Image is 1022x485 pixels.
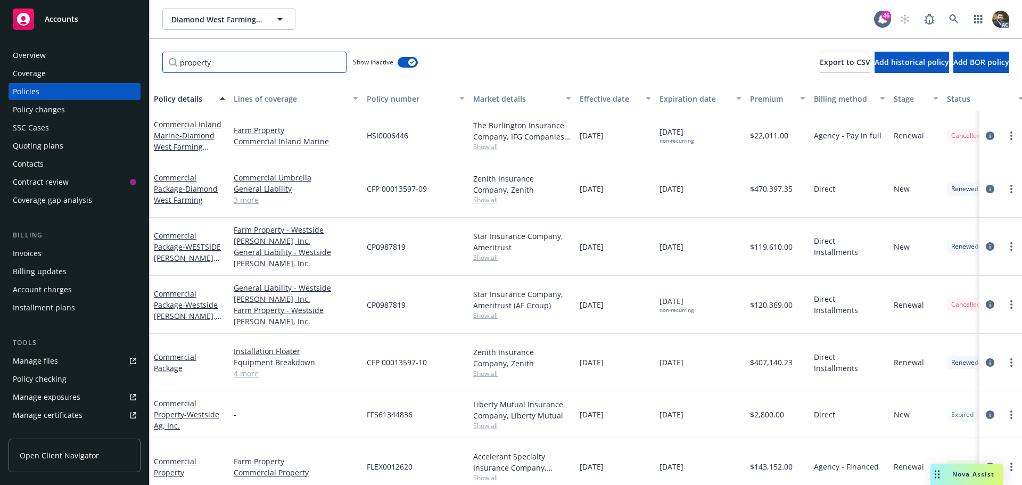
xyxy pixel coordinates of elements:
div: Overview [13,47,46,64]
a: circleInformation [984,461,996,473]
a: Farm Property - Westside [PERSON_NAME], Inc. [234,305,358,327]
input: Filter by keyword... [162,52,347,73]
a: Commercial Inland Marine [234,136,358,147]
span: [DATE] [660,461,683,472]
a: General Liability [234,183,358,194]
div: Coverage gap analysis [13,192,92,209]
a: Farm Property - Westside [PERSON_NAME], Inc. [234,224,358,246]
div: Star Insurance Company, Ameritrust (AF Group) [473,289,571,311]
div: SSC Cases [13,119,49,136]
a: 3 more [234,194,358,205]
span: Renewal [894,461,924,472]
a: Farm Property [234,125,358,136]
a: Installment plans [9,299,141,316]
a: more [1005,129,1018,142]
span: Diamond West Farming Company Inc. et al [171,14,263,25]
div: Liberty Mutual Insurance Company, Liberty Mutual [473,399,571,421]
a: Commercial Property [154,398,219,431]
div: The Burlington Insurance Company, IFG Companies, Amwins [473,120,571,142]
div: Tools [9,338,141,348]
div: 46 [881,11,891,20]
a: Search [943,9,965,30]
span: Renewal [894,357,924,368]
a: 4 more [234,368,358,379]
a: more [1005,183,1018,195]
span: Expired [951,410,974,420]
div: Accelerant Specialty Insurance Company, Accelerant, Risk Placement Services, Inc. (RPS) [473,451,571,473]
span: Show all [473,195,571,204]
a: Start snowing [894,9,916,30]
div: Quoting plans [13,137,63,154]
a: Report a Bug [919,9,940,30]
a: more [1005,240,1018,253]
button: Market details [469,86,575,111]
span: Show all [473,369,571,378]
a: Accounts [9,4,141,34]
span: [DATE] [580,409,604,420]
a: circleInformation [984,129,996,142]
div: Coverage [13,65,46,82]
span: Accounts [45,15,78,23]
span: CP0987819 [367,241,406,252]
button: Premium [746,86,810,111]
div: Installment plans [13,299,75,316]
a: Manage claims [9,425,141,442]
span: Direct [814,183,835,194]
button: Effective date [575,86,655,111]
div: Contacts [13,155,44,172]
a: Manage certificates [9,407,141,424]
span: Renewed [951,358,978,367]
div: Manage exposures [13,389,80,406]
span: [DATE] [660,357,683,368]
button: Nova Assist [930,464,1003,485]
span: Direct [814,409,835,420]
a: General Liability - Westside [PERSON_NAME], Inc. [234,282,358,305]
a: Overview [9,47,141,64]
span: Show all [473,421,571,430]
span: - WESTSIDE [PERSON_NAME] INC [154,242,221,274]
div: Billing method [814,93,873,104]
a: Commercial Package [154,352,196,373]
button: Lines of coverage [229,86,362,111]
div: non-recurring [660,307,694,314]
button: Billing method [810,86,889,111]
a: more [1005,298,1018,311]
span: Direct - Installments [814,235,885,258]
span: FFS61344836 [367,409,413,420]
a: Policy changes [9,101,141,118]
div: Zenith Insurance Company, Zenith [473,173,571,195]
a: Commercial Package [154,231,221,274]
span: $119,610.00 [750,241,793,252]
a: Coverage gap analysis [9,192,141,209]
a: Account charges [9,281,141,298]
div: Policy number [367,93,453,104]
span: - [234,409,236,420]
span: [DATE] [660,409,683,420]
span: [DATE] [660,295,694,314]
span: Add BOR policy [953,57,1009,67]
span: Renewal [894,130,924,141]
a: Installation Floater [234,346,358,357]
a: Commercial Property [154,456,196,478]
span: [DATE] [580,183,604,194]
div: Effective date [580,93,639,104]
a: Billing updates [9,263,141,280]
div: Manage claims [13,425,67,442]
div: Account charges [13,281,72,298]
span: Active [951,462,972,472]
div: Expiration date [660,93,730,104]
span: [DATE] [660,183,683,194]
a: Manage files [9,352,141,369]
span: [DATE] [580,299,604,310]
button: Add historical policy [875,52,949,73]
button: Diamond West Farming Company Inc. et al [162,9,295,30]
a: Invoices [9,245,141,262]
a: Contacts [9,155,141,172]
div: Zenith Insurance Company, Zenith [473,347,571,369]
span: - Diamond West Farming [154,184,218,205]
a: circleInformation [984,408,996,421]
button: Policy details [150,86,229,111]
span: Renewed [951,242,978,251]
button: Expiration date [655,86,746,111]
a: more [1005,356,1018,369]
